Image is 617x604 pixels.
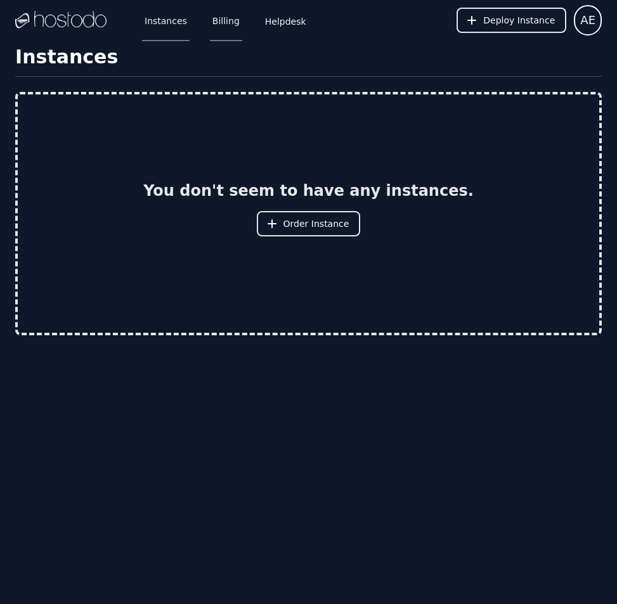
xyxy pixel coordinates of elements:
[457,8,566,33] button: Deploy Instance
[283,217,349,230] span: Order Instance
[483,14,555,27] span: Deploy Instance
[574,5,602,35] button: User menu
[15,46,602,77] h1: Instances
[257,211,361,236] button: Order Instance
[580,11,595,29] span: AE
[15,11,107,30] img: Logo
[143,181,474,201] h2: You don't seem to have any instances.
